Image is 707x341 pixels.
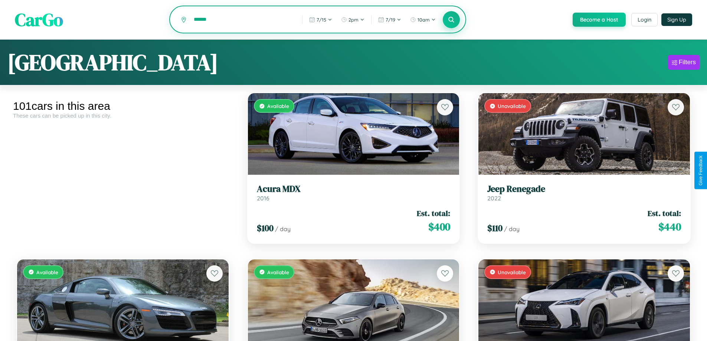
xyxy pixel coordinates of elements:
span: CarGo [15,7,63,32]
button: Login [631,13,658,26]
span: Est. total: [417,208,450,219]
span: Available [36,269,58,275]
span: Unavailable [498,103,526,109]
span: $ 100 [257,222,274,234]
span: Est. total: [648,208,681,219]
span: 2016 [257,194,269,202]
span: / day [504,225,520,233]
span: $ 440 [658,219,681,234]
h3: Acura MDX [257,184,451,194]
span: 2022 [487,194,501,202]
span: 2pm [348,17,359,23]
span: Available [267,103,289,109]
button: Become a Host [573,13,626,27]
button: Sign Up [661,13,692,26]
div: Give Feedback [698,155,703,186]
a: Acura MDX2016 [257,184,451,202]
span: Unavailable [498,269,526,275]
span: 10am [418,17,430,23]
span: 7 / 15 [317,17,326,23]
h1: [GEOGRAPHIC_DATA] [7,47,218,78]
div: Filters [679,59,696,66]
div: These cars can be picked up in this city. [13,112,233,119]
button: 7/19 [374,14,405,26]
button: 7/15 [305,14,336,26]
span: 7 / 19 [386,17,395,23]
span: / day [275,225,291,233]
button: 2pm [337,14,368,26]
span: $ 400 [428,219,450,234]
button: 10am [406,14,439,26]
a: Jeep Renegade2022 [487,184,681,202]
span: Available [267,269,289,275]
button: Filters [668,55,700,70]
span: $ 110 [487,222,503,234]
h3: Jeep Renegade [487,184,681,194]
div: 101 cars in this area [13,100,233,112]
